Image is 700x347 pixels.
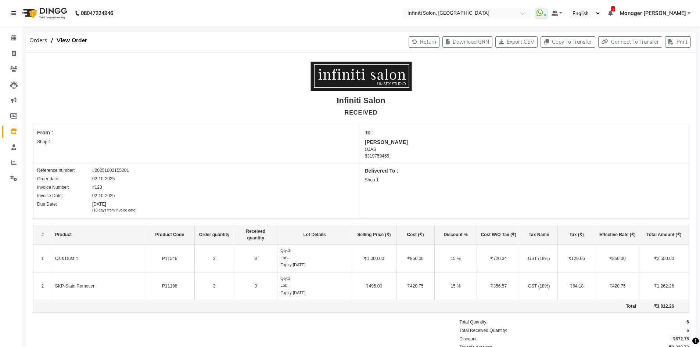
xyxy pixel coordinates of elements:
td: ₹64.18 [557,272,596,300]
b: 08047224946 [81,3,113,24]
td: ₹129.66 [557,245,596,272]
td: GST (18%) [520,245,557,272]
th: Tax (₹) [557,225,596,245]
div: - [280,282,349,289]
td: 1 [33,245,52,272]
th: Effective Rate (₹) [596,225,639,245]
img: logo [19,3,69,24]
div: [DATE] [280,262,349,268]
td: P11546 [145,245,194,272]
span: Lot: [280,283,287,288]
td: GST (18%) [520,272,557,300]
div: Invoice Number: [37,184,92,191]
div: #123 [92,184,102,191]
span: 1 [611,6,615,11]
td: 3 [234,272,277,300]
td: 15 % [434,272,477,300]
th: Selling Price (₹) [352,225,396,245]
div: (10 days from invoice date) [92,207,137,213]
div: [DATE] [280,290,349,296]
td: ₹356.57 [477,272,520,300]
div: Reference number: [37,167,92,174]
div: To : [365,129,685,137]
div: Delivered To : [365,167,685,175]
td: SKP-Stain Remover [52,272,145,300]
td: ₹850.00 [396,245,434,272]
td: Total [33,300,639,313]
div: Shop 1 [365,177,685,183]
div: Infiniti Salon [337,94,385,106]
img: Company Logo [310,61,412,91]
div: Invoice Date: [37,192,92,199]
div: Discount: [459,336,478,342]
div: Order date: [37,176,92,182]
button: Download GRN [442,36,492,48]
td: 3 [234,245,277,272]
th: Cost W/O Tax (₹) [477,225,520,245]
div: Shop 1 [37,138,357,145]
button: Export CSV [495,36,538,48]
div: 02-10-2025 [92,192,115,199]
th: Product Code [145,225,194,245]
th: Product [52,225,145,245]
span: Orders [26,34,51,47]
td: Osis Dust It [52,245,145,272]
td: ₹2,550.00 [639,245,689,272]
div: 6 [686,319,689,325]
span: Lot: [280,256,287,260]
th: Total Amount (₹) [639,225,689,245]
div: - [280,255,349,261]
td: ₹495.00 [352,272,396,300]
th: Cost (₹) [396,225,434,245]
div: 8319759455 [365,153,685,159]
td: 15 % [434,245,477,272]
span: View Order [53,34,91,47]
th: Discount % [434,225,477,245]
td: ₹1,000.00 [352,245,396,272]
div: 6 [686,327,689,334]
div: Total Quantity: [459,319,488,325]
th: Tax Name [520,225,557,245]
td: 3 [194,245,234,272]
th: Received quantity [234,225,277,245]
button: Print [665,36,691,48]
div: 3 [280,247,349,254]
span: Expiry: [280,290,293,295]
div: Total Received Quantity: [459,327,507,334]
button: Connect To Transfer [598,36,662,48]
div: 3 [280,275,349,282]
button: Return [409,36,439,48]
th: # [33,225,52,245]
th: Lot Details [277,225,352,245]
button: Copy To Transfer [541,36,595,48]
div: Due Date: [37,201,92,213]
a: 1 [608,10,613,17]
div: RECEIVED [345,108,378,117]
th: Order quantity [194,225,234,245]
td: 2 [33,272,52,300]
td: ₹850.00 [596,245,639,272]
td: P11198 [145,272,194,300]
div: OJAS [365,146,685,153]
td: 3 [194,272,234,300]
div: #20251002155201 [92,167,129,174]
td: ₹420.75 [396,272,434,300]
div: [DATE] [92,201,137,213]
div: From : [37,129,357,137]
span: Qty: [280,276,288,281]
span: Manager [PERSON_NAME] [620,10,686,17]
span: Qty: [280,248,288,253]
td: ₹3,812.26 [639,300,689,313]
div: 02-10-2025 [92,176,115,182]
td: ₹420.75 [596,272,639,300]
span: Expiry: [280,263,293,267]
td: ₹720.34 [477,245,520,272]
div: [PERSON_NAME] [365,138,685,146]
div: ₹672.75 [672,336,689,342]
td: ₹1,262.26 [639,272,689,300]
